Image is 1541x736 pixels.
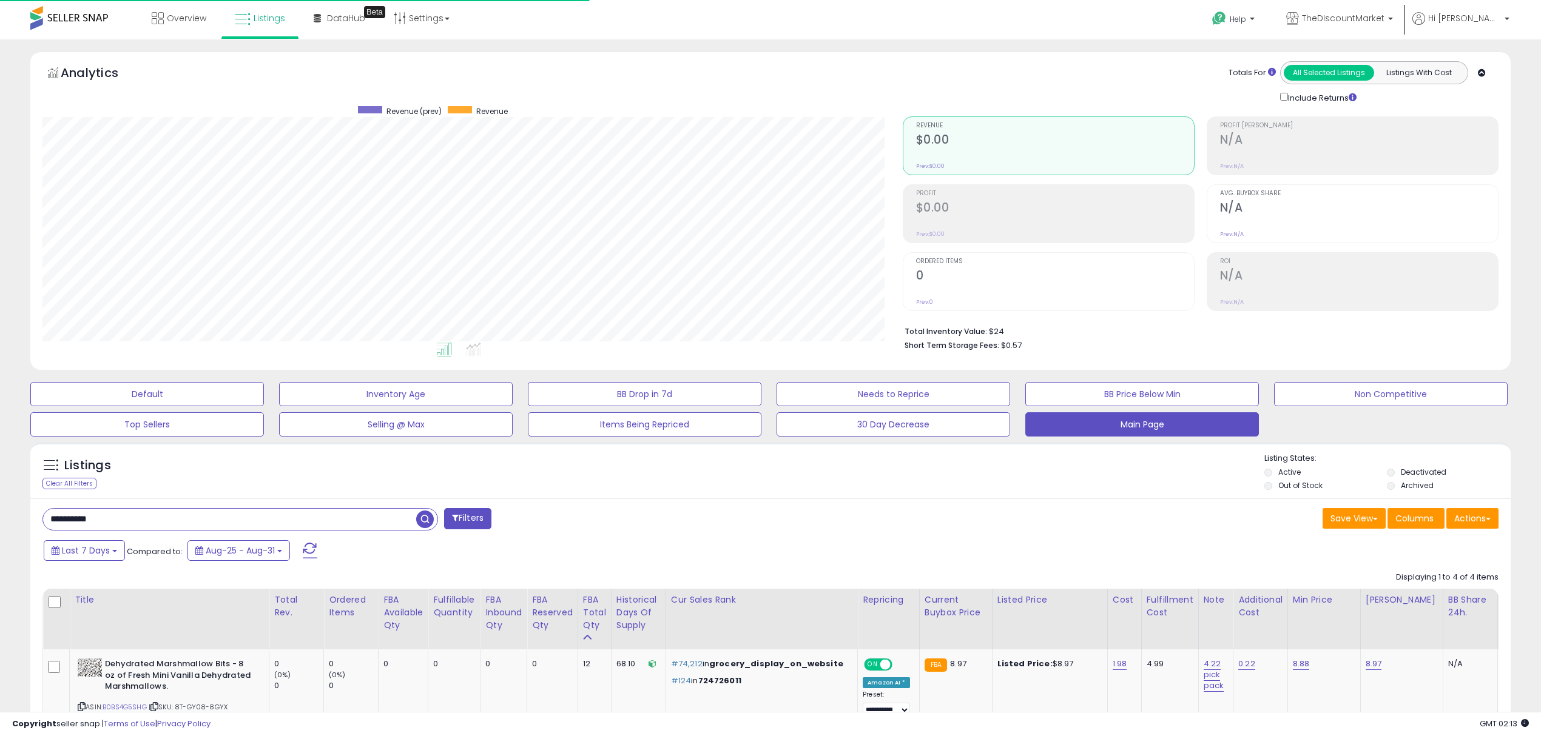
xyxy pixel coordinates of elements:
[78,658,102,677] img: 4123N6WcOsL._SL40_.jpg
[274,670,291,680] small: (0%)
[42,478,96,489] div: Clear All Filters
[274,594,319,619] div: Total Rev.
[254,12,285,24] span: Listings
[167,12,206,24] span: Overview
[916,133,1194,149] h2: $0.00
[12,718,56,729] strong: Copyright
[1204,658,1224,692] a: 4.22 pick pack
[1278,467,1301,477] label: Active
[616,594,661,632] div: Historical Days Of Supply
[1293,594,1355,606] div: Min Price
[528,382,761,406] button: BB Drop in 7d
[671,675,848,686] p: in
[1302,12,1384,24] span: TheDIscountMarket
[1323,508,1386,529] button: Save View
[925,594,987,619] div: Current Buybox Price
[671,594,852,606] div: Cur Sales Rank
[1220,162,1244,170] small: Prev: N/A
[905,340,999,350] b: Short Term Storage Fees:
[916,230,945,238] small: Prev: $0.00
[916,122,1194,129] span: Revenue
[1395,512,1434,524] span: Columns
[1366,594,1438,606] div: [PERSON_NAME]
[1448,594,1492,619] div: BB Share 24h.
[583,594,606,632] div: FBA Total Qty
[1230,14,1246,24] span: Help
[1220,122,1498,129] span: Profit [PERSON_NAME]
[891,660,910,670] span: OFF
[1293,658,1310,670] a: 8.88
[671,675,692,686] span: #124
[1446,508,1499,529] button: Actions
[30,382,264,406] button: Default
[103,702,147,712] a: B0BS4G5SHG
[1412,12,1509,39] a: Hi [PERSON_NAME]
[104,718,155,729] a: Terms of Use
[1204,594,1229,606] div: Note
[698,675,741,686] span: 724726011
[1238,594,1283,619] div: Additional Cost
[329,658,378,669] div: 0
[44,540,125,561] button: Last 7 Days
[583,658,602,669] div: 12
[1113,594,1136,606] div: Cost
[433,658,471,669] div: 0
[671,658,703,669] span: #74,212
[528,412,761,437] button: Items Being Repriced
[1220,258,1498,265] span: ROI
[157,718,211,729] a: Privacy Policy
[1480,718,1529,729] span: 2025-09-9 02:13 GMT
[127,546,183,557] span: Compared to:
[1220,133,1498,149] h2: N/A
[1238,658,1255,670] a: 0.22
[616,658,656,669] div: 68.10
[671,658,848,669] p: in
[916,190,1194,197] span: Profit
[61,64,142,84] h5: Analytics
[865,660,880,670] span: ON
[1401,467,1446,477] label: Deactivated
[1025,382,1259,406] button: BB Price Below Min
[863,691,910,718] div: Preset:
[1001,340,1022,351] span: $0.57
[916,162,945,170] small: Prev: $0.00
[1220,230,1244,238] small: Prev: N/A
[950,658,966,669] span: 8.97
[1374,65,1464,81] button: Listings With Cost
[444,508,491,529] button: Filters
[1025,412,1259,437] button: Main Page
[925,658,947,672] small: FBA
[905,326,987,336] b: Total Inventory Value:
[329,680,378,691] div: 0
[916,269,1194,285] h2: 0
[12,718,211,730] div: seller snap | |
[1388,508,1445,529] button: Columns
[1220,298,1244,306] small: Prev: N/A
[1366,658,1382,670] a: 8.97
[75,594,264,606] div: Title
[1274,382,1508,406] button: Non Competitive
[1428,12,1501,24] span: Hi [PERSON_NAME]
[1284,65,1374,81] button: All Selected Listings
[1278,480,1323,490] label: Out of Stock
[274,658,323,669] div: 0
[1264,453,1511,464] p: Listing States:
[532,658,568,669] div: 0
[476,106,508,116] span: Revenue
[916,201,1194,217] h2: $0.00
[64,457,111,474] h5: Listings
[1448,658,1488,669] div: N/A
[532,594,573,632] div: FBA Reserved Qty
[863,594,914,606] div: Repricing
[1220,269,1498,285] h2: N/A
[1220,190,1498,197] span: Avg. Buybox Share
[916,298,933,306] small: Prev: 0
[329,594,373,619] div: Ordered Items
[485,594,522,632] div: FBA inbound Qty
[1220,201,1498,217] h2: N/A
[1113,658,1127,670] a: 1.98
[1147,594,1193,619] div: Fulfillment Cost
[1202,2,1267,39] a: Help
[997,658,1098,669] div: $8.97
[1271,90,1371,104] div: Include Returns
